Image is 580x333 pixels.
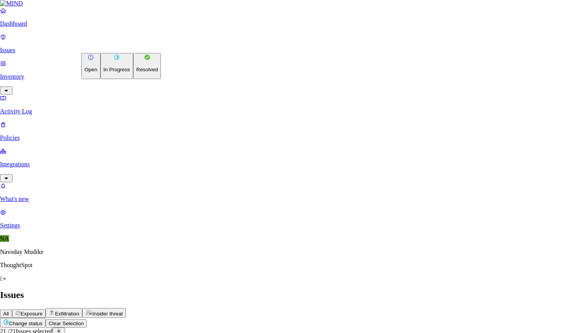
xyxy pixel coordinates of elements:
[85,67,97,72] p: Open
[104,67,130,72] p: In Progress
[144,54,150,60] img: status-resolved
[81,53,161,79] div: Change status
[88,54,94,60] img: status-open
[114,54,120,60] img: status-in-progress
[136,67,158,72] p: Resolved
